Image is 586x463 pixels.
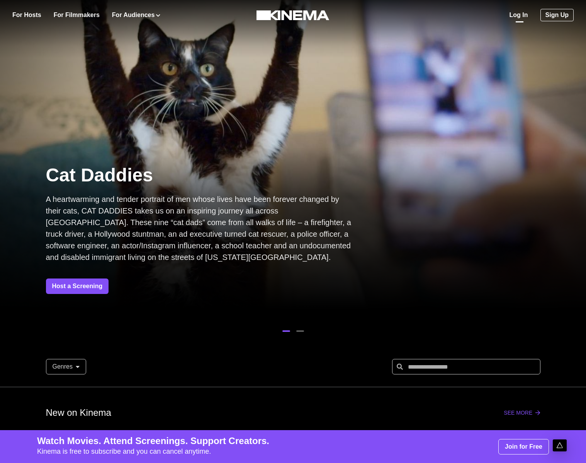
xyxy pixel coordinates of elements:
[46,406,111,420] p: New on Kinema
[37,446,269,457] p: Kinema is free to subscribe and you can cancel anytime.
[12,10,41,20] a: For Hosts
[54,10,100,20] a: For Filmmakers
[510,10,528,20] a: Log In
[112,10,160,20] button: For Audiences
[46,163,355,187] p: Cat Daddies
[46,278,109,294] a: Host a Screening
[46,359,86,374] button: Genres
[498,439,549,454] a: Join for Free
[46,193,355,263] p: A heartwarming and tender portrait of men whose lives have been forever changed by their cats, CA...
[504,410,540,416] a: See more
[540,9,574,21] a: Sign Up
[37,436,269,446] p: Watch Movies. Attend Screenings. Support Creators.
